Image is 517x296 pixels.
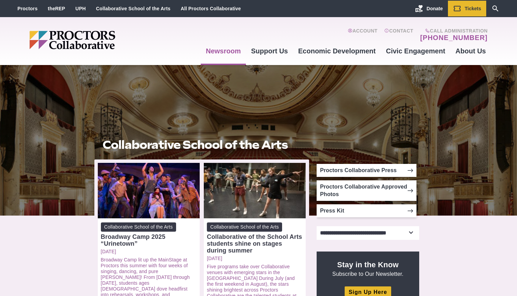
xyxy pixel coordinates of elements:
[207,222,282,232] span: Collaborative School of the Arts
[48,6,65,11] a: theREP
[101,233,197,247] div: Broadway Camp 2025 “Urinetown”
[384,28,413,42] a: Contact
[293,42,381,60] a: Economic Development
[101,249,197,255] a: [DATE]
[486,1,505,16] a: Search
[103,138,301,151] h1: Collaborative School of the Arts
[337,260,399,269] strong: Stay in the Know
[96,6,171,11] a: Collaborative School of the Arts
[427,6,443,11] span: Donate
[325,260,411,278] p: Subscribe to Our Newsletter.
[17,6,38,11] a: Proctors
[317,204,416,217] a: Press Kit
[410,1,448,16] a: Donate
[348,28,377,42] a: Account
[201,42,246,60] a: Newsroom
[317,180,416,201] a: Proctors Collaborative Approved Photos
[420,34,488,42] a: [PHONE_NUMBER]
[450,42,491,60] a: About Us
[207,233,303,254] div: Collaborative of the School Arts students shine on stages during summer
[381,42,450,60] a: Civic Engagement
[246,42,293,60] a: Support Us
[101,222,176,232] span: Collaborative School of the Arts
[317,226,419,240] select: Select category
[181,6,241,11] a: All Proctors Collaborative
[76,6,86,11] a: UPH
[207,256,303,261] a: [DATE]
[101,222,197,247] a: Collaborative School of the Arts Broadway Camp 2025 “Urinetown”
[317,164,416,177] a: Proctors Collaborative Press
[207,222,303,254] a: Collaborative School of the Arts Collaborative of the School Arts students shine on stages during...
[29,31,168,49] img: Proctors logo
[465,6,481,11] span: Tickets
[418,28,488,34] span: Call Administration
[448,1,486,16] a: Tickets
